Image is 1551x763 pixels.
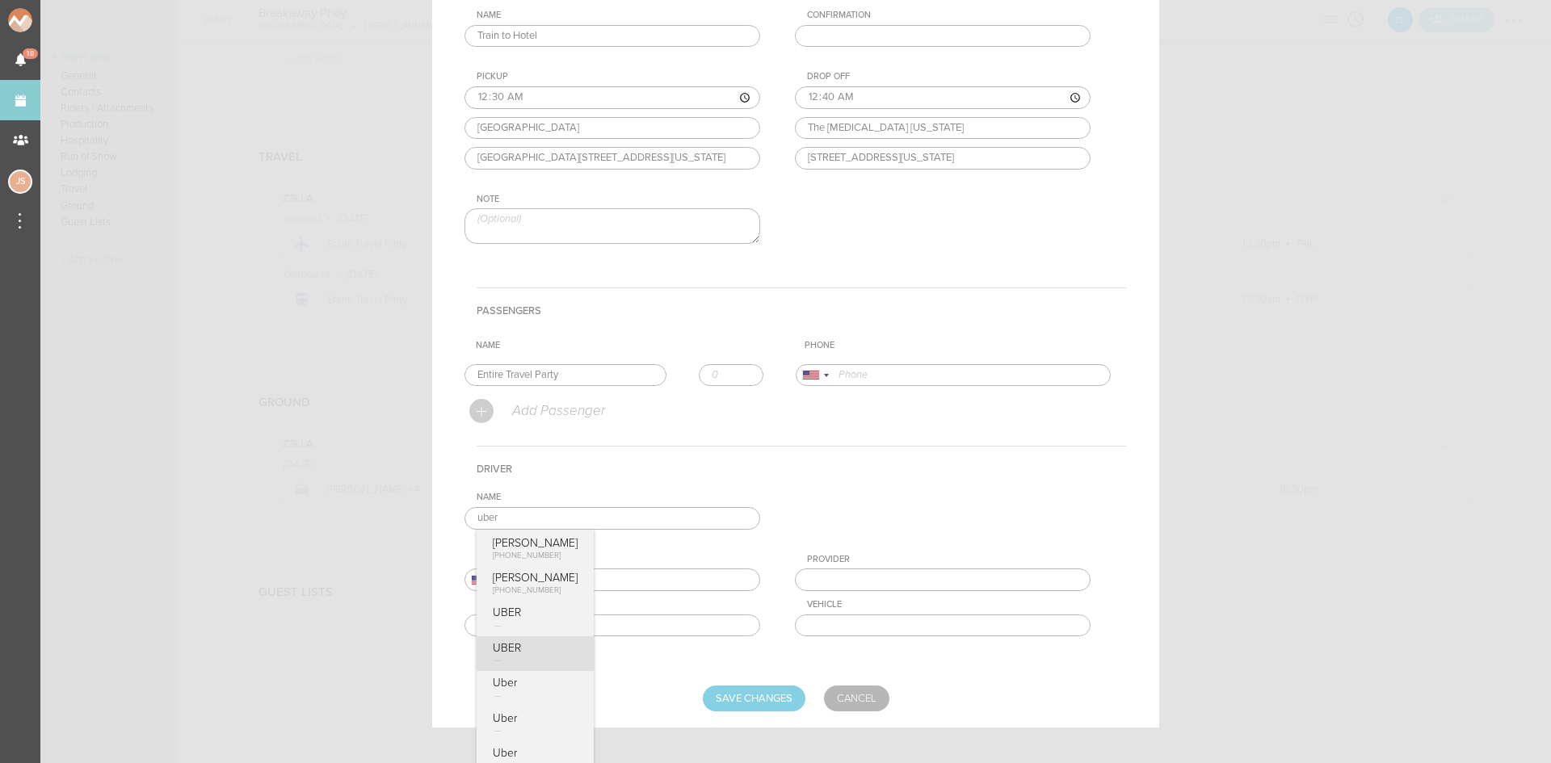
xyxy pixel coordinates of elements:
p: [PERSON_NAME] [493,571,578,585]
h4: Passengers [477,287,1127,333]
div: Name [477,10,760,21]
img: NOMAD [8,8,99,32]
div: Provider [807,554,1091,565]
div: Name [477,492,760,503]
p: Uber [493,676,578,690]
th: Name [469,333,798,358]
h4: Driver [477,446,1127,492]
input: e.g. Airport to Hotel (Optional) [464,25,760,48]
p: Uber [493,746,578,760]
p: Uber [493,711,578,725]
input: ––:–– –– [464,86,760,109]
th: Phone [798,333,1127,358]
a: Add Passenger [469,406,605,416]
div: Drop Off [807,71,1091,82]
div: Jessica Smith [8,170,32,194]
input: Phone [796,364,1111,387]
span: [PHONE_NUMBER] [493,585,561,595]
p: [PERSON_NAME] [493,536,578,550]
a: Cancel [824,685,889,711]
input: Save Changes [703,685,805,711]
input: Address [795,147,1091,170]
p: Add Passenger [511,403,605,419]
div: Vehicle [807,599,1091,610]
input: Location Name [464,117,760,140]
div: Pickup [477,71,760,82]
input: (201) 555-0123 [464,568,760,591]
div: Email [477,599,760,610]
span: 18 [23,48,38,59]
p: UBER [493,641,578,655]
input: Location Name [795,117,1091,140]
input: Address [464,147,760,170]
span: [PHONE_NUMBER] [493,551,561,560]
div: Phone [477,554,760,565]
input: ––:–– –– [795,86,1091,109]
div: United States: +1 [465,569,502,590]
div: Confirmation [807,10,1091,21]
div: United States: +1 [797,365,834,386]
input: 0 [699,364,763,387]
p: UBER [493,606,578,619]
div: Note [477,194,760,205]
